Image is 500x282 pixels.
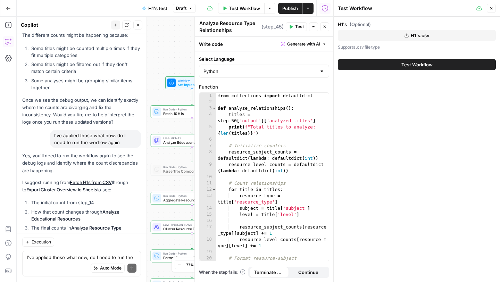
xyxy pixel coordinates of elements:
div: 2 [199,99,216,105]
li: The initial count from step_14 [30,199,141,206]
button: Auto Mode [91,264,125,273]
a: Fetch H1s from CSV [70,180,111,185]
p: Supports .csv file type [338,44,496,51]
div: 11 [199,180,216,186]
li: The final counts in [30,224,141,238]
div: LLM · GPT-4.1Analyze Educational ResourcesStep 50 [151,134,233,147]
span: (Optional) [350,21,371,28]
li: Some titles might be counted multiple times if they fit multiple categories [30,45,141,59]
li: Some analyses might be grouping similar items together [30,77,141,91]
span: Draft [176,5,186,11]
span: Execution [32,239,51,245]
span: Publish [282,5,298,12]
span: Toggle code folding, rows 12 through 18 [212,186,216,193]
span: Analyze Educational Resources [163,140,217,145]
div: 9 [199,161,216,174]
div: 10 [199,174,216,180]
label: Function [199,83,329,90]
div: 16 [199,218,216,224]
span: H1's test [148,5,167,12]
div: 4 [199,111,216,124]
li: Some titles might be filtered out if they don't match certain criteria [30,61,141,75]
span: H1's.csv [411,32,430,39]
div: LLM · [PERSON_NAME] 4Cluster Resource TypesStep 42 [151,221,233,233]
button: Publish [278,3,302,14]
span: Test Workflow [401,61,433,68]
p: Once we see the debug output, we can identify exactly where the counts are diverging and fix the ... [22,97,141,126]
label: Select Language [199,56,329,63]
span: Cluster Resource Types [163,226,217,232]
label: H1's [338,21,496,28]
span: Workflow [178,78,204,82]
div: Copilot [21,22,109,28]
button: Continue [289,267,328,278]
button: H1's.csv [338,30,496,41]
span: Auto Mode [100,265,122,271]
div: 18 [199,237,216,249]
span: Fetch 10 H1s [163,111,217,116]
span: Run Code · Python [163,165,217,169]
a: Analyze Educational Resources [31,209,119,222]
div: I've applied those what now, do I need to run the worflow again [50,130,141,148]
a: Analyze Resource Type Relationships [31,225,122,238]
button: Test [286,22,307,31]
div: 3 [199,105,216,111]
span: LLM · [PERSON_NAME] 4 [163,223,217,227]
button: Test Workflow [338,59,496,70]
div: Write code [195,37,333,51]
div: Run Code · PythonParse Title ComponentsStep 26 [151,163,233,176]
span: ( step_45 ) [261,23,284,30]
div: Run Code · PythonFormat Resource Clusters for ExportStep 43 [151,249,233,262]
div: 17 [199,224,216,237]
div: 6 [199,136,216,143]
span: Run Code · Python [163,107,217,111]
div: WorkflowSet InputsInputs [151,76,233,89]
div: 20 [199,255,216,268]
span: Test [295,24,304,30]
p: I suggest running from through to to see: [22,179,141,193]
input: Python [203,68,316,75]
li: How that count changes through [30,208,141,222]
div: Run Code · PythonFetch 10 H1sStep 14 [151,105,233,118]
div: 15 [199,211,216,218]
a: Export Cluster Overview to Sheets [26,187,97,192]
span: Terminate Workflow [254,269,285,276]
div: 8 [199,149,216,161]
div: Run Code · PythonAggregate Resource TypesStep 41 [151,192,233,205]
div: 5 [199,124,216,136]
a: When the step fails: [199,269,245,275]
p: The different counts might be happening because: [22,32,141,39]
button: Execution [22,238,54,247]
span: Toggle code folding, rows 3 through 80 [212,105,216,111]
textarea: Analyze Resource Type Relationships [199,20,260,34]
span: 77% [186,262,194,267]
span: Format Resource Clusters for Export [163,255,217,260]
span: Parse Title Components [163,168,217,174]
div: 19 [199,249,216,255]
div: 14 [199,205,216,211]
div: 1 [199,93,216,99]
button: Draft [173,4,196,13]
button: Test Workflow [218,3,264,14]
button: Generate with AI [278,40,329,49]
span: Run Code · Python [163,194,217,198]
span: Generate with AI [287,41,320,47]
span: LLM · GPT-4.1 [163,136,217,140]
p: Yes, you'll need to run the workflow again to see the debug logs and identify where the count dis... [22,152,141,174]
span: Continue [298,269,318,276]
div: 13 [199,193,216,205]
div: 7 [199,143,216,149]
span: Run Code · Python [163,251,217,256]
span: Aggregate Resource Types [163,197,217,202]
span: Test Workflow [229,5,260,12]
div: 12 [199,186,216,193]
button: H1's test [138,3,172,14]
span: Set Inputs [178,82,204,87]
